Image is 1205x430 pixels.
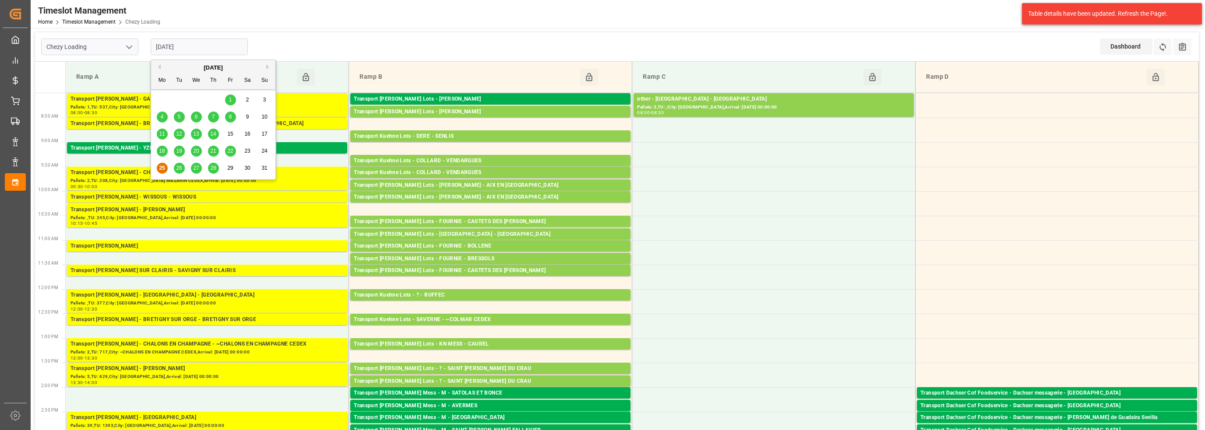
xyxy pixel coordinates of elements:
[227,148,233,154] span: 22
[70,95,344,104] div: Transport [PERSON_NAME] - GARONS
[225,146,236,157] div: Choose Friday, August 22nd, 2025
[70,275,344,283] div: Pallets: 1,TU: 30,City: [GEOGRAPHIC_DATA],Arrival: [DATE] 00:00:00
[70,168,344,177] div: Transport [PERSON_NAME] - CHILLY MAZARIN - CHILLY MAZARIN CEDEX
[261,114,267,120] span: 10
[70,381,83,385] div: 13:30
[354,373,627,381] div: Pallets: 3,TU: 716,City: [GEOGRAPHIC_DATA][PERSON_NAME],Arrival: [DATE] 00:00:00
[157,75,168,86] div: Mo
[354,104,627,111] div: Pallets: 31,TU: 512,City: CARQUEFOU,Arrival: [DATE] 00:00:00
[70,242,344,251] div: Transport [PERSON_NAME]
[354,132,627,141] div: Transport Kuehne Lots - DERE - SENLIS
[208,129,219,140] div: Choose Thursday, August 14th, 2025
[38,212,58,217] span: 10:30 AM
[227,165,233,171] span: 29
[83,221,85,225] div: -
[354,239,627,246] div: Pallets: 1,TU: 174,City: [GEOGRAPHIC_DATA],Arrival: [DATE] 00:00:00
[354,181,627,190] div: Transport [PERSON_NAME] Lots - [PERSON_NAME] - AIX EN [GEOGRAPHIC_DATA]
[225,129,236,140] div: Choose Friday, August 15th, 2025
[923,69,1147,85] div: Ramp D
[70,104,344,111] div: Pallets: 1,TU: 537,City: [GEOGRAPHIC_DATA],Arrival: [DATE] 00:00:00
[85,185,97,189] div: 10:00
[195,114,198,120] span: 6
[83,307,85,311] div: -
[259,129,270,140] div: Choose Sunday, August 17th, 2025
[70,202,344,209] div: Pallets: 5,TU: ,City: WISSOUS,Arrival: [DATE] 00:00:00
[244,165,250,171] span: 30
[356,69,580,85] div: Ramp B
[354,157,627,165] div: Transport Kuehne Lots - COLLARD - VENDARGUES
[244,148,250,154] span: 23
[354,141,627,148] div: Pallets: ,TU: 285,City: [GEOGRAPHIC_DATA],Arrival: [DATE] 00:00:00
[354,402,627,410] div: Transport [PERSON_NAME] Mess - M - AVERMES
[227,131,233,137] span: 15
[920,422,1194,430] div: Pallets: ,TU: 74,City: [GEOGRAPHIC_DATA] [GEOGRAPHIC_DATA],Arrival: [DATE] 00:00:00
[70,119,344,128] div: Transport [PERSON_NAME] - BRUYERES SUR [GEOGRAPHIC_DATA] SUR [GEOGRAPHIC_DATA]
[70,291,344,300] div: Transport [PERSON_NAME] - [GEOGRAPHIC_DATA] - [GEOGRAPHIC_DATA]
[354,410,627,418] div: Pallets: ,TU: 95,City: [GEOGRAPHIC_DATA],Arrival: [DATE] 00:00:00
[38,19,53,25] a: Home
[159,131,165,137] span: 11
[191,146,202,157] div: Choose Wednesday, August 20th, 2025
[637,104,910,111] div: Pallets: 3,TU: ,City: [GEOGRAPHIC_DATA],Arrival: [DATE] 00:00:00
[266,64,271,70] button: Next Month
[225,75,236,86] div: Fr
[354,389,627,398] div: Transport [PERSON_NAME] Mess - M - SATOLAS ET BONCE
[354,291,627,300] div: Transport Kuehne Lots - ? - RUFFEC
[193,148,199,154] span: 20
[354,413,627,422] div: Transport [PERSON_NAME] Mess - M - [GEOGRAPHIC_DATA]
[242,129,253,140] div: Choose Saturday, August 16th, 2025
[191,163,202,174] div: Choose Wednesday, August 27th, 2025
[354,193,627,202] div: Transport [PERSON_NAME] Lots - [PERSON_NAME] - AIX EN [GEOGRAPHIC_DATA]
[38,285,58,290] span: 12:00 PM
[259,146,270,157] div: Choose Sunday, August 24th, 2025
[210,165,216,171] span: 28
[259,75,270,86] div: Su
[259,112,270,122] div: Choose Sunday, August 10th, 2025
[70,251,344,258] div: Pallets: ,TU: 127,City: [GEOGRAPHIC_DATA],Arrival: [DATE] 00:00:00
[70,307,83,311] div: 12:00
[70,185,83,189] div: 09:30
[259,94,270,105] div: Choose Sunday, August 3rd, 2025
[70,214,344,222] div: Pallets: ,TU: 245,City: [GEOGRAPHIC_DATA],Arrival: [DATE] 00:00:00
[354,242,627,251] div: Transport [PERSON_NAME] Lots - FOURNIE - BOLLENE
[191,75,202,86] div: We
[920,413,1194,422] div: Transport Dachser Cof Foodservice - Dachser messagerie - [PERSON_NAME] de Guadaira Sevilla
[354,340,627,349] div: Transport [PERSON_NAME] Lots - KN MESS - CAUREL
[151,63,275,72] div: [DATE]
[176,165,182,171] span: 26
[174,112,185,122] div: Choose Tuesday, August 5th, 2025
[639,69,863,85] div: Ramp C
[354,177,627,185] div: Pallets: 14,TU: 544,City: [GEOGRAPHIC_DATA],Arrival: [DATE] 00:00:00
[354,275,627,283] div: Pallets: ,TU: 168,City: CASTETS DES [PERSON_NAME],Arrival: [DATE] 00:00:00
[354,190,627,197] div: Pallets: ,TU: 65,City: [GEOGRAPHIC_DATA],Arrival: [DATE] 00:00:00
[210,148,216,154] span: 21
[354,315,627,324] div: Transport Kuehne Lots - SAVERNE - ~COLMAR CEDEX
[354,108,627,116] div: Transport [PERSON_NAME] Lots - [PERSON_NAME]
[70,177,344,185] div: Pallets: 2,TU: 208,City: [GEOGRAPHIC_DATA] MAZARIN CEDEX,Arrival: [DATE] 00:00:00
[38,4,160,17] div: Timeslot Management
[83,111,85,115] div: -
[212,114,215,120] span: 7
[70,364,344,373] div: Transport [PERSON_NAME] - [PERSON_NAME]
[193,165,199,171] span: 27
[191,129,202,140] div: Choose Wednesday, August 13th, 2025
[263,97,266,103] span: 3
[242,94,253,105] div: Choose Saturday, August 2nd, 2025
[41,359,58,364] span: 1:30 PM
[920,389,1194,398] div: Transport Dachser Cof Foodservice - Dachser messagerie - [GEOGRAPHIC_DATA]
[193,131,199,137] span: 13
[354,255,627,263] div: Transport [PERSON_NAME] Lots - FOURNIE - BRESSOLS
[354,398,627,405] div: Pallets: ,TU: 8,City: SATOLAS ET BONCE,Arrival: [DATE] 00:00:00
[354,377,627,386] div: Transport [PERSON_NAME] Lots - ? - SAINT [PERSON_NAME] DU CRAU
[70,356,83,360] div: 13:00
[259,163,270,174] div: Choose Sunday, August 31st, 2025
[174,163,185,174] div: Choose Tuesday, August 26th, 2025
[70,128,344,136] div: Pallets: ,TU: 132,City: [GEOGRAPHIC_DATA],Arrival: [DATE] 00:00:00
[354,202,627,209] div: Pallets: ,TU: 20,City: [GEOGRAPHIC_DATA],Arrival: [DATE] 00:00:00
[41,138,58,143] span: 9:00 AM
[41,163,58,168] span: 9:30 AM
[62,19,116,25] a: Timeslot Management
[157,112,168,122] div: Choose Monday, August 4th, 2025
[242,75,253,86] div: Sa
[208,163,219,174] div: Choose Thursday, August 28th, 2025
